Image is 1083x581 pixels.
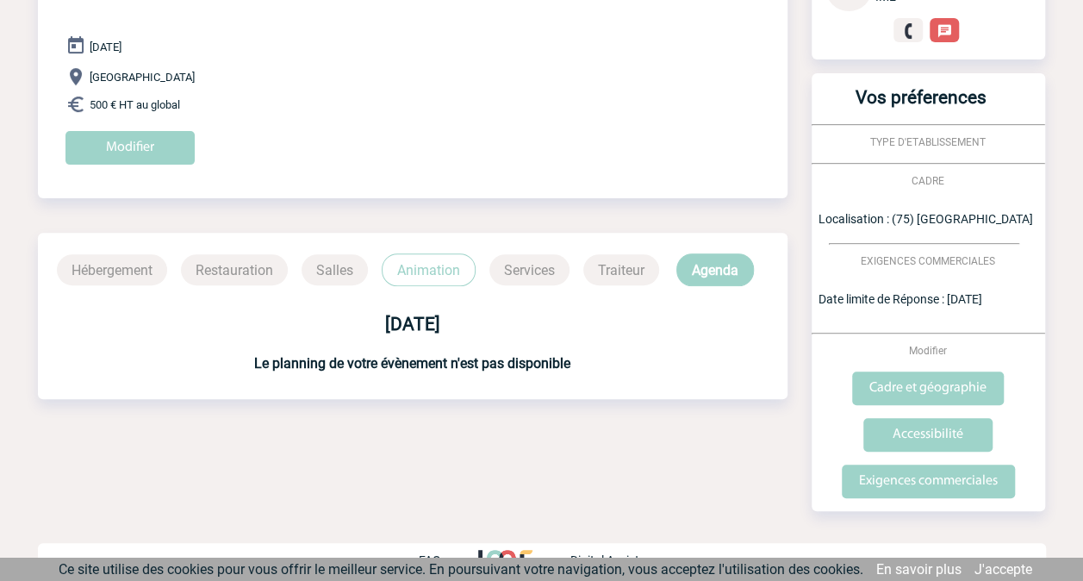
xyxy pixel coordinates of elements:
input: Exigences commerciales [842,465,1015,498]
img: chat-24-px-w.png [937,23,952,39]
p: Digital Assistance [570,553,665,567]
p: FAQ [418,553,440,567]
span: [GEOGRAPHIC_DATA] [90,71,195,84]
span: Date limite de Réponse : [DATE] [818,292,982,306]
span: CADRE [912,175,944,187]
p: Hébergement [57,254,167,285]
p: Agenda [676,253,754,286]
p: Salles [302,254,368,285]
span: Localisation : (75) [GEOGRAPHIC_DATA] [818,212,1033,226]
span: 500 € HT au global [90,98,180,111]
span: [DATE] [90,41,121,53]
p: Services [489,254,570,285]
h3: Vos préferences [818,87,1024,124]
b: [DATE] [385,314,440,334]
a: FAQ [418,551,478,567]
p: Restauration [181,254,288,285]
span: TYPE D'ETABLISSEMENT [870,136,986,148]
input: Accessibilité [863,418,993,452]
p: Traiteur [583,254,659,285]
span: Ce site utilise des cookies pour vous offrir le meilleur service. En poursuivant votre navigation... [59,561,863,578]
input: Modifier [65,131,195,165]
span: EXIGENCES COMMERCIALES [861,255,995,267]
p: Animation [382,253,476,286]
input: Cadre et géographie [852,372,1004,405]
h3: Le planning de votre évènement n'est pas disponible [38,355,787,372]
a: En savoir plus [876,561,962,578]
a: J'accepte [974,561,1032,578]
img: http://www.idealmeetingsevents.fr/ [478,550,532,571]
span: Modifier [909,345,947,357]
img: fixe.png [900,23,916,39]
